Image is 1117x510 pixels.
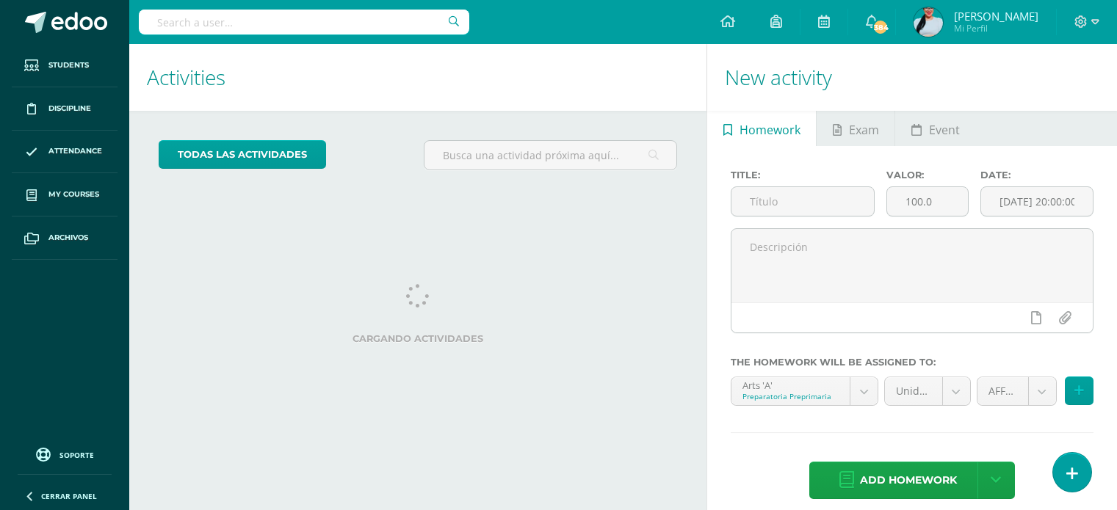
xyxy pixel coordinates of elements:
a: Attendance [12,131,118,174]
div: Arts 'A' [742,377,839,391]
a: Unidad 3 [885,377,970,405]
span: Students [48,59,89,71]
label: The homework will be assigned to: [731,357,1093,368]
span: Unidad 3 [896,377,931,405]
h1: New activity [725,44,1099,111]
a: Exam [817,111,894,146]
span: Mi Perfil [954,22,1038,34]
span: Attendance [48,145,102,157]
input: Puntos máximos [887,187,968,216]
span: Event [929,112,960,147]
a: todas las Actividades [159,140,326,169]
input: Título [731,187,875,216]
div: Preparatoria Preprimaria [742,391,839,401]
a: Homework [707,111,816,146]
input: Busca una actividad próxima aquí... [424,141,676,170]
span: My courses [48,189,99,200]
h1: Activities [147,44,689,111]
a: Discipline [12,87,118,131]
label: Valor: [886,170,969,181]
a: Arts 'A'Preparatoria Preprimaria [731,377,878,405]
span: Cerrar panel [41,491,97,501]
label: Cargando actividades [159,333,677,344]
span: Soporte [59,450,94,460]
span: Add homework [860,462,957,498]
a: AFFECTIVE (10.0%) [977,377,1056,405]
a: My courses [12,173,118,216]
span: Exam [849,112,879,147]
span: 384 [872,19,888,35]
a: Soporte [18,444,112,464]
a: Event [895,111,975,146]
img: 68c9a3925aea43a120fc10847bf2e5e3.png [914,7,943,37]
label: Title: [731,170,875,181]
input: Fecha de entrega [981,187,1093,216]
span: Homework [740,112,800,147]
span: AFFECTIVE (10.0%) [988,377,1017,405]
label: Date: [980,170,1093,181]
input: Search a user… [139,10,469,34]
span: [PERSON_NAME] [954,9,1038,23]
span: Archivos [48,232,88,244]
a: Students [12,44,118,87]
a: Archivos [12,216,118,260]
span: Discipline [48,103,91,114]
